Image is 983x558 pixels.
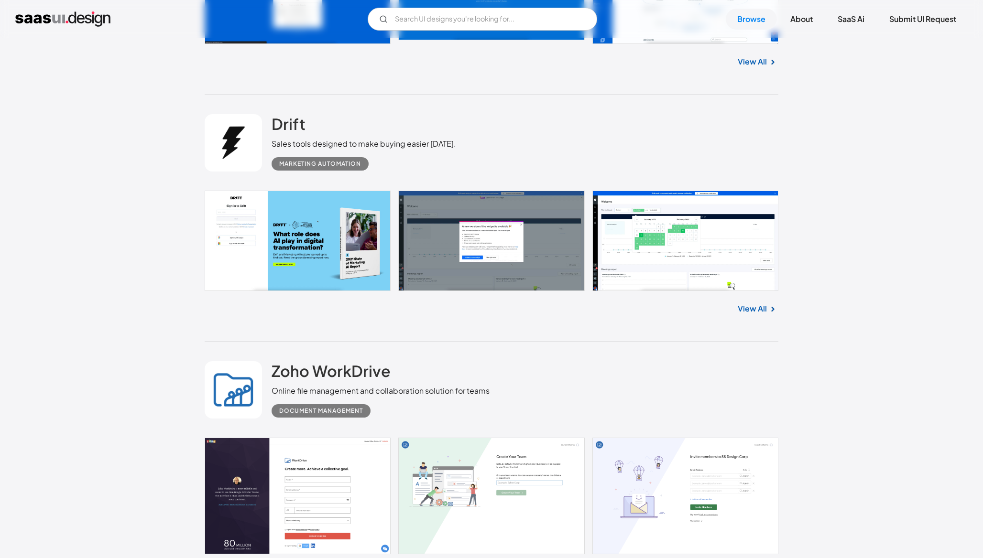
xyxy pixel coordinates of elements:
[368,8,597,31] form: Email Form
[738,303,767,314] a: View All
[15,11,110,27] a: home
[272,114,306,138] a: Drift
[738,56,767,67] a: View All
[272,361,391,385] a: Zoho WorkDrive
[279,158,361,170] div: Marketing Automation
[878,9,968,30] a: Submit UI Request
[272,138,456,150] div: Sales tools designed to make buying easier [DATE].
[272,114,306,133] h2: Drift
[272,385,490,397] div: Online file management and collaboration solution for teams
[826,9,876,30] a: SaaS Ai
[272,361,391,380] h2: Zoho WorkDrive
[779,9,824,30] a: About
[726,9,777,30] a: Browse
[279,405,363,417] div: Document Management
[368,8,597,31] input: Search UI designs you're looking for...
